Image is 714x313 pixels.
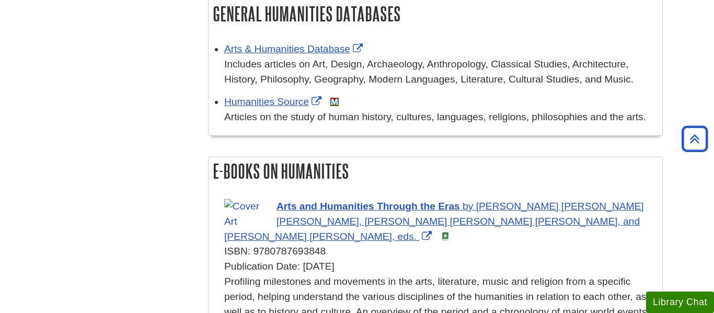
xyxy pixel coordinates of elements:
h2: E-books on Humanities [209,157,662,185]
a: Link opens in new window [224,96,324,107]
a: Link opens in new window [224,43,365,54]
span: by [463,201,473,212]
a: Link opens in new window [224,201,644,242]
div: Includes articles on Art, Design, Archaeology, Anthropology, Classical Studies, Architecture, His... [224,57,657,87]
a: Back to Top [678,132,711,146]
div: ISBN: 9780787693848 [224,244,657,259]
span: [PERSON_NAME] [PERSON_NAME] [PERSON_NAME], [PERSON_NAME] [PERSON_NAME] [PERSON_NAME], and [PERSON... [224,201,644,242]
img: Cover Art [224,199,271,229]
button: Library Chat [646,292,714,313]
div: Publication Date: [DATE] [224,259,657,274]
img: e-Book [441,232,450,240]
p: Articles on the study of human history, cultures, languages, religions, philosophies and the arts. [224,110,657,125]
img: MeL (Michigan electronic Library) [330,98,339,106]
span: Arts and Humanities Through the Eras [277,201,460,212]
